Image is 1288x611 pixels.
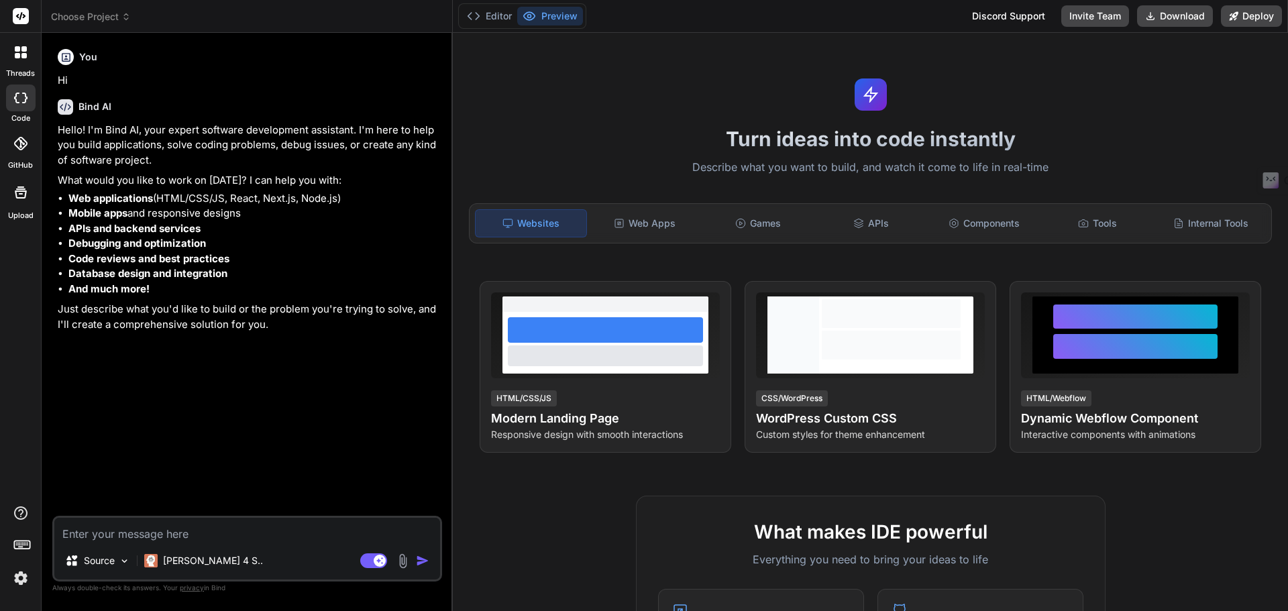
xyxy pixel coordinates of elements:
label: code [11,113,30,124]
div: Websites [475,209,587,237]
label: Upload [8,210,34,221]
h4: WordPress Custom CSS [756,409,985,428]
strong: APIs and backend services [68,222,201,235]
h1: Turn ideas into code instantly [461,127,1280,151]
p: Custom styles for theme enhancement [756,428,985,441]
li: (HTML/CSS/JS, React, Next.js, Node.js) [68,191,439,207]
div: Games [703,209,814,237]
h6: You [79,50,97,64]
p: Hello! I'm Bind AI, your expert software development assistant. I'm here to help you build applic... [58,123,439,168]
span: privacy [180,584,204,592]
div: Discord Support [964,5,1053,27]
div: Web Apps [590,209,700,237]
p: Everything you need to bring your ideas to life [658,551,1083,567]
p: [PERSON_NAME] 4 S.. [163,554,263,567]
label: GitHub [8,160,33,171]
p: What would you like to work on [DATE]? I can help you with: [58,173,439,188]
p: Describe what you want to build, and watch it come to life in real-time [461,159,1280,176]
strong: Debugging and optimization [68,237,206,249]
strong: Database design and integration [68,267,227,280]
h4: Modern Landing Page [491,409,720,428]
p: Just describe what you'd like to build or the problem you're trying to solve, and I'll create a c... [58,302,439,332]
label: threads [6,68,35,79]
img: settings [9,567,32,590]
p: Responsive design with smooth interactions [491,428,720,441]
img: Claude 4 Sonnet [144,554,158,567]
div: APIs [816,209,926,237]
p: Always double-check its answers. Your in Bind [52,581,442,594]
div: CSS/WordPress [756,390,828,406]
div: Tools [1042,209,1153,237]
li: and responsive designs [68,206,439,221]
button: Deploy [1221,5,1282,27]
img: icon [416,554,429,567]
p: Source [84,554,115,567]
img: attachment [395,553,411,569]
div: Components [929,209,1040,237]
span: Choose Project [51,10,131,23]
strong: Web applications [68,192,153,205]
img: Pick Models [119,555,130,567]
strong: And much more! [68,282,150,295]
strong: Code reviews and best practices [68,252,229,265]
div: HTML/CSS/JS [491,390,557,406]
button: Preview [517,7,583,25]
h4: Dynamic Webflow Component [1021,409,1250,428]
div: Internal Tools [1155,209,1266,237]
div: HTML/Webflow [1021,390,1091,406]
button: Editor [462,7,517,25]
p: Hi [58,73,439,89]
button: Invite Team [1061,5,1129,27]
p: Interactive components with animations [1021,428,1250,441]
button: Download [1137,5,1213,27]
h6: Bind AI [78,100,111,113]
strong: Mobile apps [68,207,127,219]
h2: What makes IDE powerful [658,518,1083,546]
